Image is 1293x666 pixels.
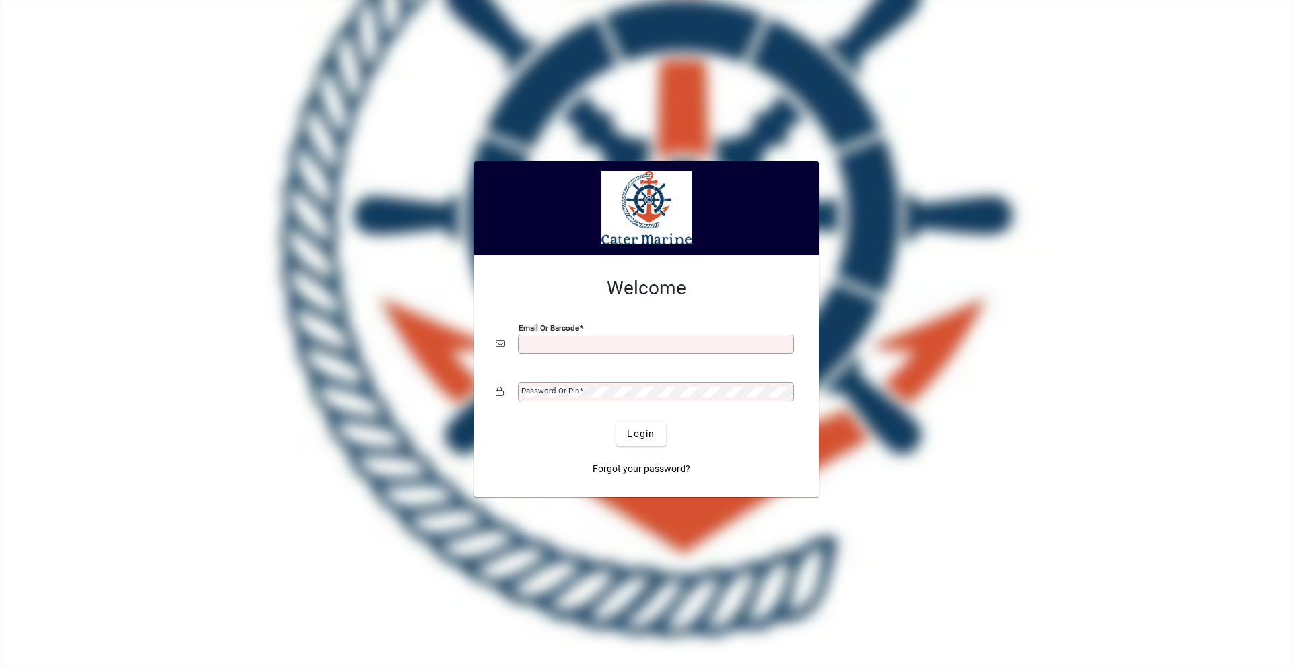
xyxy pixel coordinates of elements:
[593,462,690,476] span: Forgot your password?
[587,457,696,481] a: Forgot your password?
[521,386,579,395] mat-label: Password or Pin
[519,323,579,333] mat-label: Email or Barcode
[496,277,797,300] h2: Welcome
[627,427,655,441] span: Login
[616,422,665,446] button: Login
